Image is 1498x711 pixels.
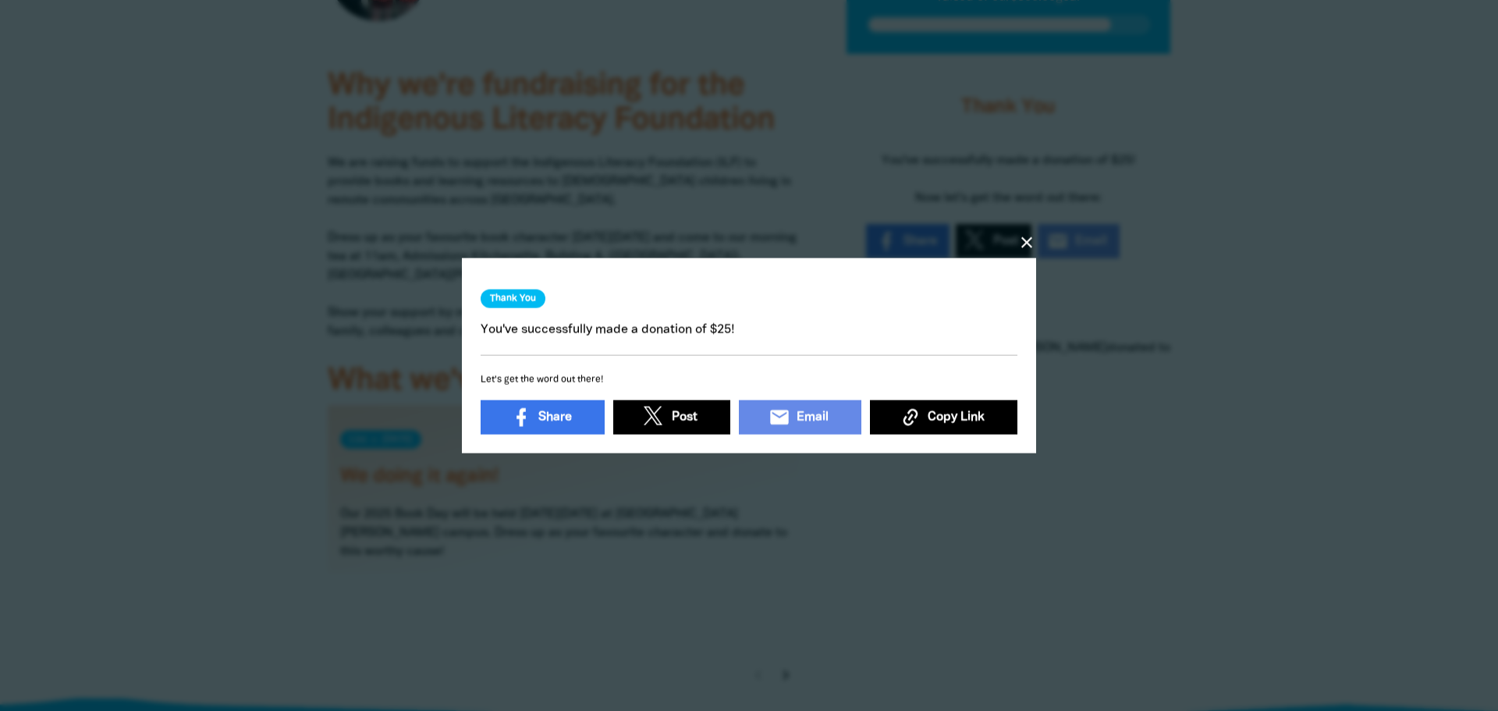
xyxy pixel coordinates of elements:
[672,408,698,427] span: Post
[769,407,790,428] i: email
[538,408,572,427] span: Share
[739,400,861,435] a: emailEmail
[613,400,730,435] a: Post
[481,289,545,308] h3: Thank You
[1017,233,1036,251] button: close
[481,371,1017,388] h6: Let's get the word out there!
[928,408,985,427] span: Copy Link
[481,400,605,435] a: Share
[870,400,1017,435] button: Copy Link
[481,320,1017,339] p: You've successfully made a donation of $25!
[797,408,829,427] span: Email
